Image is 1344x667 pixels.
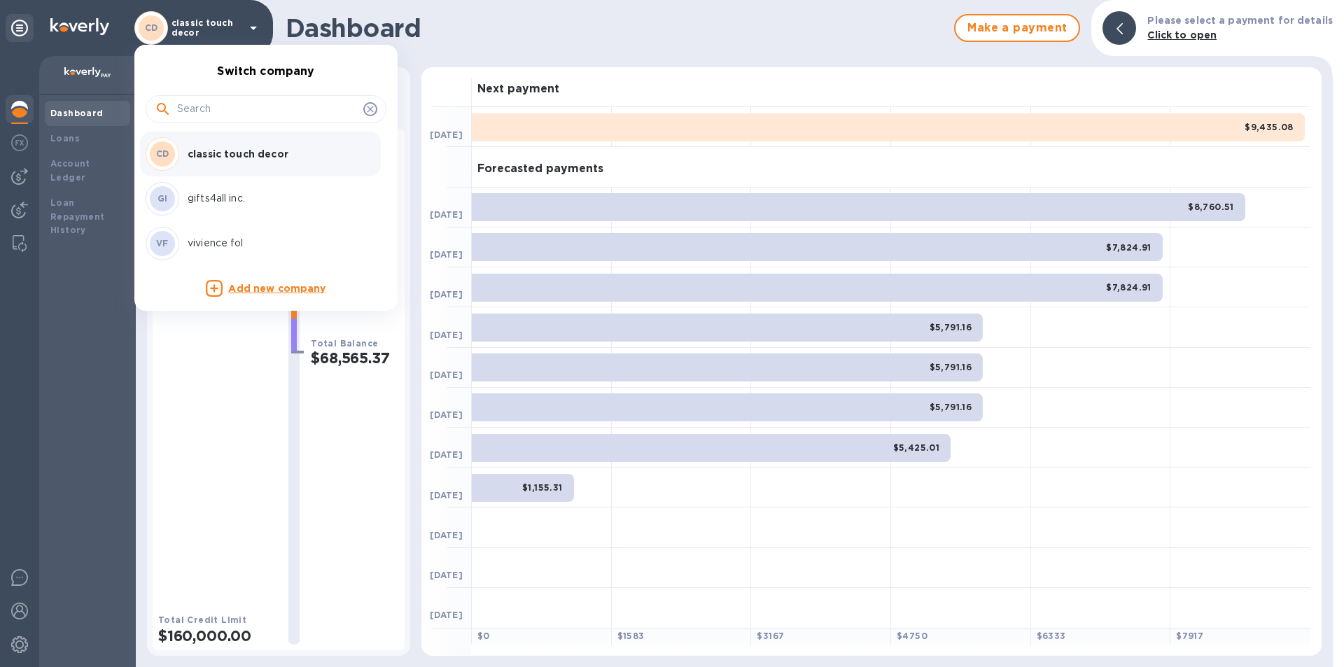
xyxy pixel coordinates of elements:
p: classic touch decor [188,147,364,161]
p: vivience fol [188,236,364,251]
p: gifts4all inc. [188,191,364,206]
b: VF [156,238,169,248]
p: Add new company [228,281,325,297]
b: CD [156,148,169,159]
input: Search [177,99,358,120]
b: GI [157,193,168,204]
